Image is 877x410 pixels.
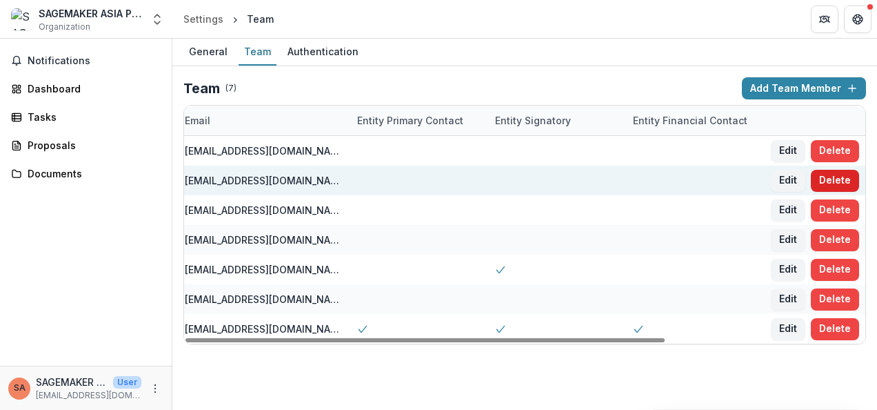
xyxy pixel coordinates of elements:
[625,113,756,128] div: Entity Financial Contact
[183,41,233,61] div: General
[28,110,155,124] div: Tasks
[183,80,220,97] h2: Team
[36,375,108,389] p: SAGEMAKER ASIA
[28,166,155,181] div: Documents
[147,380,163,397] button: More
[771,199,805,222] button: Edit
[28,138,155,153] div: Proposals
[185,144,341,158] div: [EMAIL_ADDRESS][DOMAIN_NAME]
[28,81,155,96] div: Dashboard
[185,173,341,188] div: [EMAIL_ADDRESS][DOMAIN_NAME]
[225,82,236,95] p: ( 7 )
[239,39,276,66] a: Team
[185,203,341,217] div: [EMAIL_ADDRESS][DOMAIN_NAME]
[625,106,763,135] div: Entity Financial Contact
[771,289,805,311] button: Edit
[6,134,166,157] a: Proposals
[487,113,579,128] div: Entity Signatory
[811,318,859,340] button: Delete
[487,106,625,135] div: Entity Signatory
[185,262,341,277] div: [EMAIL_ADDRESS][DOMAIN_NAME]
[39,6,142,21] div: SAGEMAKER ASIA PLT
[771,259,805,281] button: Edit
[185,292,341,306] div: [EMAIL_ADDRESS][DOMAIN_NAME]
[11,8,33,30] img: SAGEMAKER ASIA PLT
[811,229,859,251] button: Delete
[14,384,26,393] div: SAGEMAKER ASIA
[282,39,364,66] a: Authentication
[113,376,141,389] p: User
[148,6,167,33] button: Open entity switcher
[185,322,341,336] div: [EMAIL_ADDRESS][DOMAIN_NAME]
[811,289,859,311] button: Delete
[349,106,487,135] div: Entity Primary Contact
[177,106,349,135] div: Email
[178,9,229,29] a: Settings
[811,140,859,162] button: Delete
[811,199,859,222] button: Delete
[811,259,859,281] button: Delete
[185,233,341,247] div: [EMAIL_ADDRESS][DOMAIN_NAME]
[742,77,866,99] button: Add Team Member
[282,41,364,61] div: Authentication
[36,389,141,402] p: [EMAIL_ADDRESS][DOMAIN_NAME]
[844,6,871,33] button: Get Help
[771,229,805,251] button: Edit
[811,170,859,192] button: Delete
[39,21,90,33] span: Organization
[239,41,276,61] div: Team
[247,12,274,26] div: Team
[6,106,166,128] a: Tasks
[178,9,279,29] nav: breadcrumb
[28,55,161,67] span: Notifications
[177,113,219,128] div: Email
[6,162,166,185] a: Documents
[6,50,166,72] button: Notifications
[6,77,166,100] a: Dashboard
[771,318,805,340] button: Edit
[349,113,472,128] div: Entity Primary Contact
[771,170,805,192] button: Edit
[811,6,838,33] button: Partners
[183,12,223,26] div: Settings
[183,39,233,66] a: General
[771,140,805,162] button: Edit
